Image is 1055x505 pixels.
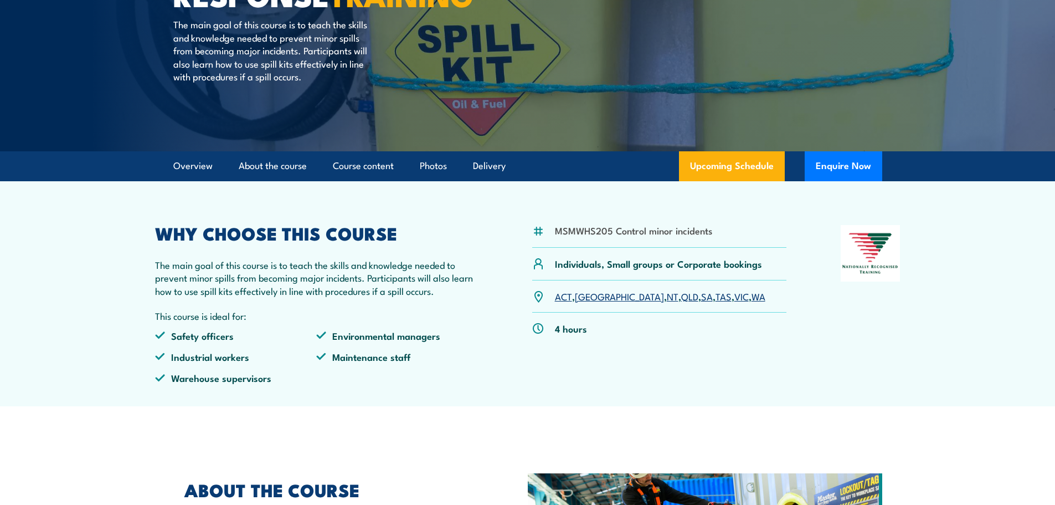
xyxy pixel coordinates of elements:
[316,350,478,363] li: Maintenance staff
[184,482,477,497] h2: ABOUT THE COURSE
[155,309,478,322] p: This course is ideal for:
[575,289,664,303] a: [GEOGRAPHIC_DATA]
[734,289,749,303] a: VIC
[555,224,712,237] li: MSMWHS205 Control minor incidents
[333,151,394,181] a: Course content
[173,18,375,83] p: The main goal of this course is to teach the skills and knowledge needed to prevent minor spills ...
[679,151,785,181] a: Upcoming Schedule
[239,151,307,181] a: About the course
[155,329,317,342] li: Safety officers
[752,289,765,303] a: WA
[716,289,732,303] a: TAS
[155,371,317,384] li: Warehouse supervisors
[173,151,213,181] a: Overview
[420,151,447,181] a: Photos
[681,289,698,303] a: QLD
[155,258,478,297] p: The main goal of this course is to teach the skills and knowledge needed to prevent minor spills ...
[555,257,762,270] p: Individuals, Small groups or Corporate bookings
[555,290,765,303] p: , , , , , , ,
[841,225,900,282] img: Nationally Recognised Training logo.
[316,329,478,342] li: Environmental managers
[555,322,587,335] p: 4 hours
[805,151,882,181] button: Enquire Now
[667,289,678,303] a: NT
[155,350,317,363] li: Industrial workers
[701,289,713,303] a: SA
[155,225,478,241] h2: WHY CHOOSE THIS COURSE
[473,151,506,181] a: Delivery
[555,289,572,303] a: ACT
